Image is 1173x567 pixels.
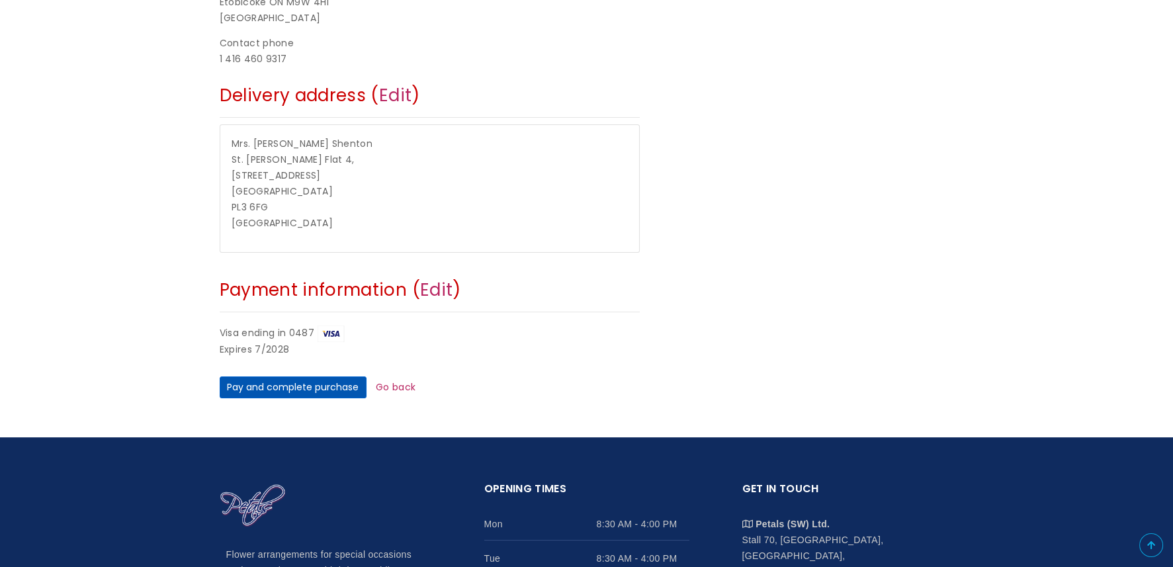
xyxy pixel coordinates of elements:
a: Edit [379,83,412,107]
div: Visa ending in 0487 [220,326,640,342]
span: Payment information ( ) [220,278,461,302]
button: Pay and complete purchase [220,376,367,399]
span: [STREET_ADDRESS] [232,169,321,182]
a: Go back [376,380,415,393]
span: 8:30 AM - 4:00 PM [597,550,689,566]
span: [GEOGRAPHIC_DATA] [220,11,321,24]
div: Contact phone [220,36,640,52]
span: Shenton [332,137,372,150]
h2: Get in touch [742,480,947,506]
span: 8:30 AM - 4:00 PM [597,516,689,532]
div: 1 416 460 9317 [220,52,640,67]
li: Mon [484,506,689,541]
span: Mrs. [PERSON_NAME] [232,137,329,150]
span: PL3 6FG [232,200,268,214]
img: Home [220,484,286,529]
span: [GEOGRAPHIC_DATA] [232,185,333,198]
div: Expires 7/2028 [220,342,640,358]
span: St. [PERSON_NAME] Flat 4, [232,153,355,166]
h2: Opening Times [484,480,689,506]
a: Edit [420,278,453,302]
strong: Petals (SW) Ltd. [756,519,830,529]
span: Delivery address ( ) [220,83,420,107]
span: [GEOGRAPHIC_DATA] [232,216,333,230]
